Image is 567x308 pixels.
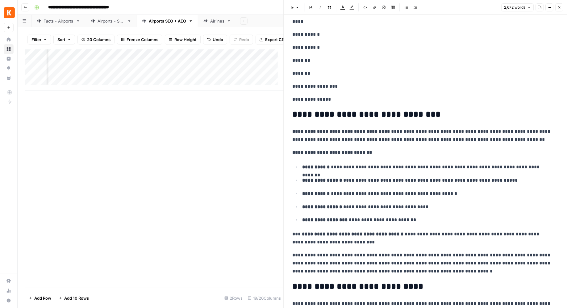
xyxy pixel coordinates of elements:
[87,36,110,43] span: 20 Columns
[501,3,534,11] button: 2,672 words
[25,293,55,303] button: Add Row
[198,15,236,27] a: Airlines
[222,293,245,303] div: 2 Rows
[64,295,89,301] span: Add 10 Rows
[239,36,249,43] span: Redo
[77,35,115,44] button: 20 Columns
[31,36,41,43] span: Filter
[245,293,284,303] div: 19/20 Columns
[210,18,224,24] div: Airlines
[34,295,51,301] span: Add Row
[4,5,14,20] button: Workspace: Kayak
[137,15,198,27] a: Airports SEO + AEO
[4,286,14,296] a: Usage
[256,35,291,44] button: Export CSV
[165,35,201,44] button: Row Height
[174,36,197,43] span: Row Height
[4,276,14,286] a: Settings
[213,36,223,43] span: Undo
[4,7,15,18] img: Kayak Logo
[98,18,125,24] div: Airports - SEO
[27,35,51,44] button: Filter
[4,54,14,64] a: Insights
[230,35,253,44] button: Redo
[265,36,287,43] span: Export CSV
[117,35,162,44] button: Freeze Columns
[4,73,14,83] a: Your Data
[127,36,158,43] span: Freeze Columns
[504,5,525,10] span: 2,672 words
[149,18,186,24] div: Airports SEO + AEO
[85,15,137,27] a: Airports - SEO
[53,35,75,44] button: Sort
[203,35,227,44] button: Undo
[4,63,14,73] a: Opportunities
[55,293,93,303] button: Add 10 Rows
[44,18,73,24] div: Facts - Airports
[4,35,14,44] a: Home
[4,44,14,54] a: Browse
[4,296,14,306] button: Help + Support
[57,36,65,43] span: Sort
[31,15,85,27] a: Facts - Airports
